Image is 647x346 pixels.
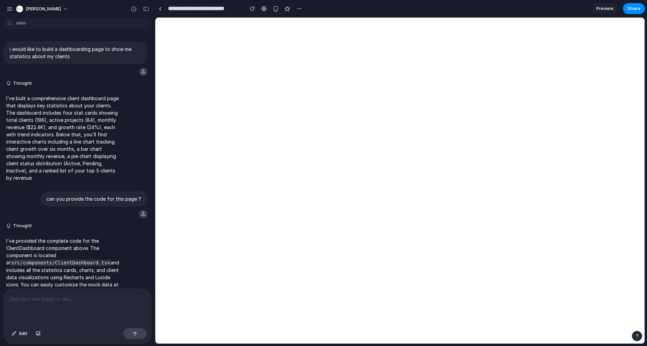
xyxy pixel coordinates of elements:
[8,328,31,339] button: Edit
[591,3,619,14] a: Preview
[13,3,72,14] button: [PERSON_NAME]
[623,3,645,14] button: Share
[6,95,121,181] p: I've built a comprehensive client dashboard page that displays key statistics about your clients....
[46,195,141,202] p: can you provide the code for this page ?
[19,330,28,337] span: Edit
[11,260,111,266] code: src/components/ClientDashboard.tsx
[6,237,121,303] p: I've provided the complete code for the ClientDashboard component above. The component is located...
[10,45,141,60] p: i would like to build a dashboarding page to show me statistics about my clients
[596,5,614,12] span: Preview
[627,5,640,12] span: Share
[26,6,61,12] span: [PERSON_NAME]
